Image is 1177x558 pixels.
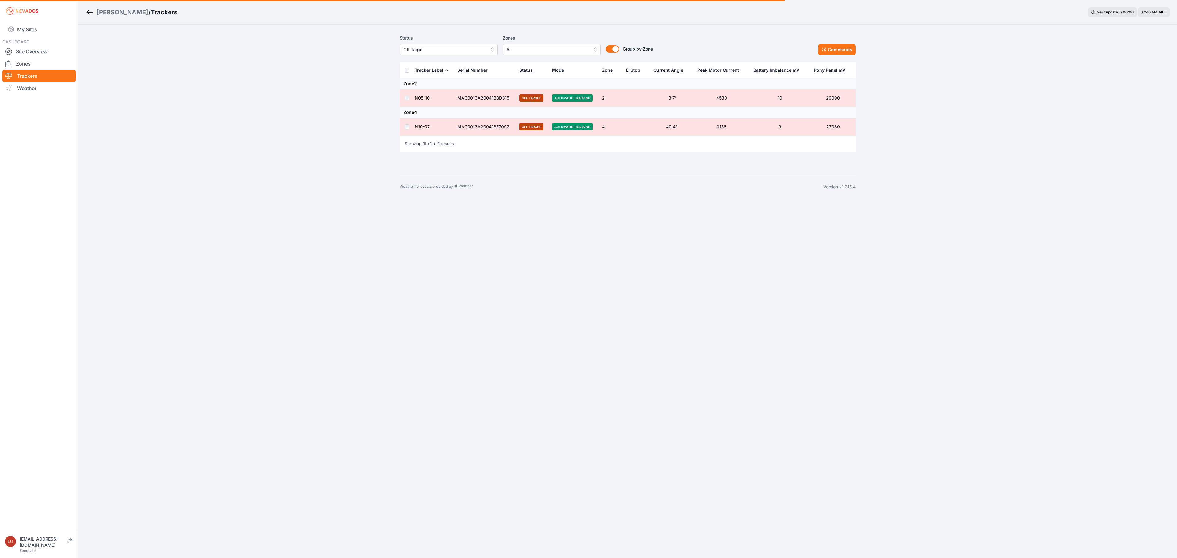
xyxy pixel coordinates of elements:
[2,45,76,58] a: Site Overview
[810,118,856,136] td: 27080
[415,95,430,100] a: N05-10
[403,46,486,53] span: Off Target
[810,89,856,107] td: 29090
[506,46,588,53] span: All
[519,94,543,102] span: Off Target
[1097,10,1122,14] span: Next update in
[20,548,37,553] a: Feedback
[750,89,810,107] td: 10
[97,8,148,17] a: [PERSON_NAME]
[400,44,498,55] button: Off Target
[400,78,856,89] td: Zone 2
[653,63,688,77] button: Current Angle
[148,8,151,17] span: /
[697,63,744,77] button: Peak Motor Current
[753,63,804,77] button: Battery Imbalance mV
[552,123,593,130] span: Automatic Tracking
[400,107,856,118] td: Zone 4
[503,34,601,42] label: Zones
[400,184,823,190] div: Weather forecasts provided by
[454,118,516,136] td: MAC0013A20041BE7092
[552,67,564,73] div: Mode
[602,67,613,73] div: Zone
[598,118,622,136] td: 4
[653,67,683,73] div: Current Angle
[1141,10,1157,14] span: 07:46 AM
[2,82,76,94] a: Weather
[415,67,443,73] div: Tracker Label
[552,63,569,77] button: Mode
[552,94,593,102] span: Automatic Tracking
[814,67,845,73] div: Pony Panel mV
[650,89,693,107] td: -3.7°
[626,63,645,77] button: E-Stop
[438,141,441,146] span: 2
[694,118,750,136] td: 3158
[5,6,39,16] img: Nevados
[1123,10,1134,15] div: 00 : 00
[694,89,750,107] td: 4530
[519,67,533,73] div: Status
[457,63,493,77] button: Serial Number
[400,34,498,42] label: Status
[602,63,618,77] button: Zone
[1159,10,1167,14] span: MDT
[423,141,425,146] span: 1
[519,63,538,77] button: Status
[2,58,76,70] a: Zones
[750,118,810,136] td: 9
[2,39,29,44] span: DASHBOARD
[519,123,543,130] span: Off Target
[5,536,16,547] img: luke.beaumont@nevados.solar
[598,89,622,107] td: 2
[814,63,850,77] button: Pony Panel mV
[405,141,454,147] p: Showing to of results
[86,4,177,20] nav: Breadcrumb
[430,141,433,146] span: 2
[454,89,516,107] td: MAC0013A20041BBD315
[818,44,856,55] button: Commands
[415,63,448,77] button: Tracker Label
[20,536,66,548] div: [EMAIL_ADDRESS][DOMAIN_NAME]
[753,67,799,73] div: Battery Imbalance mV
[650,118,693,136] td: 40.4°
[626,67,640,73] div: E-Stop
[2,70,76,82] a: Trackers
[2,22,76,37] a: My Sites
[503,44,601,55] button: All
[151,8,177,17] h3: Trackers
[457,67,488,73] div: Serial Number
[697,67,739,73] div: Peak Motor Current
[823,184,856,190] div: Version v1.215.4
[415,124,430,129] a: N10-07
[623,46,653,51] span: Group by Zone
